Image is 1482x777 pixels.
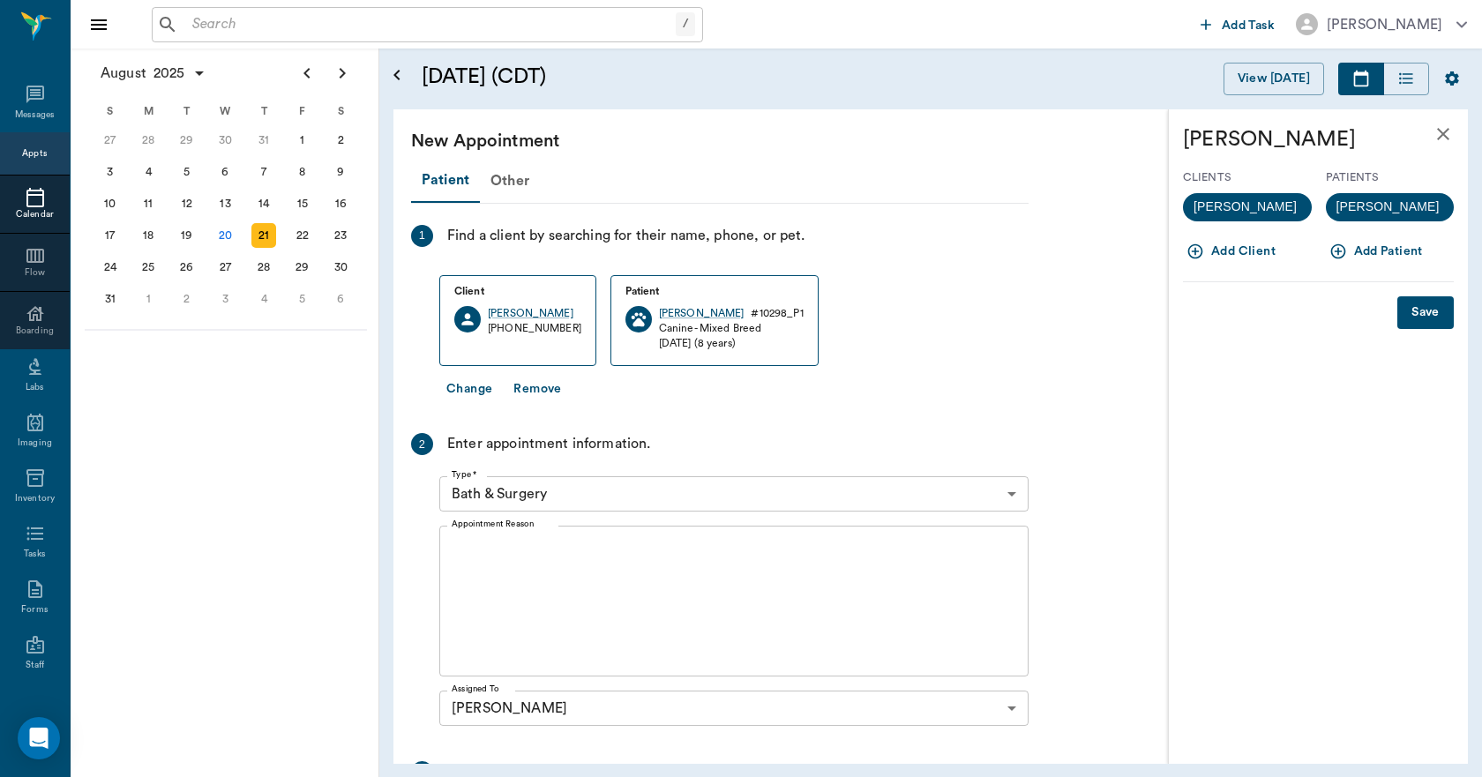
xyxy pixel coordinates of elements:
div: Sunday, August 24, 2025 [98,255,123,280]
div: Sunday, August 10, 2025 [98,191,123,216]
button: Save [1397,296,1454,329]
div: [DATE] (8 years) [659,336,804,351]
div: 1 [411,225,433,247]
button: Remove [506,373,568,406]
button: Add Patient [1326,235,1430,268]
div: Monday, September 1, 2025 [136,287,161,311]
div: [PERSON_NAME] [1327,14,1442,35]
div: Messages [15,108,56,122]
div: # 10298_P1 [751,306,803,321]
div: Tuesday, September 2, 2025 [175,287,199,311]
div: Staff [26,659,44,672]
div: / [676,12,695,36]
div: Bath & Surgery [439,476,1029,512]
div: Monday, August 25, 2025 [136,255,161,280]
div: W [206,98,245,124]
div: Tuesday, August 19, 2025 [175,223,199,248]
div: Saturday, August 30, 2025 [328,255,353,280]
div: Tuesday, July 29, 2025 [175,128,199,153]
div: Saturday, September 6, 2025 [328,287,353,311]
div: T [244,98,283,124]
div: Forms [21,603,48,616]
a: [PERSON_NAME] [488,306,581,321]
label: Appointment Reason [452,518,534,530]
div: Friday, August 22, 2025 [290,223,315,248]
div: Patient [411,159,480,203]
div: Today, Wednesday, August 20, 2025 [213,223,238,248]
div: S [91,98,130,124]
div: Imaging [18,437,52,450]
div: Wednesday, August 13, 2025 [213,191,238,216]
div: [PERSON_NAME] [1183,193,1312,221]
div: New Appointment [411,127,1429,155]
span: 2025 [150,61,189,86]
div: Thursday, August 28, 2025 [251,255,276,280]
a: [PERSON_NAME] [659,306,745,321]
button: Previous page [289,56,325,91]
button: Change [439,373,499,406]
div: Thursday, August 14, 2025 [251,191,276,216]
div: Wednesday, August 27, 2025 [213,255,238,280]
div: Saturday, August 23, 2025 [328,223,353,248]
div: Inventory [15,492,55,505]
div: Labs [26,381,44,394]
div: Appts [22,147,47,161]
button: close [1426,116,1461,152]
div: Friday, August 1, 2025 [290,128,315,153]
div: Thursday, September 4, 2025 [251,287,276,311]
div: Please select a date and time before assigning a provider [439,691,1029,726]
div: Wednesday, September 3, 2025 [213,287,238,311]
div: [PERSON_NAME] [1326,193,1455,221]
div: S [321,98,360,124]
div: Tuesday, August 12, 2025 [175,191,199,216]
div: Monday, August 11, 2025 [136,191,161,216]
div: 2 [411,433,433,455]
div: Friday, August 15, 2025 [290,191,315,216]
p: [PERSON_NAME] [1183,123,1454,155]
p: Clients [1183,169,1312,186]
div: Saturday, August 9, 2025 [328,160,353,184]
div: Friday, August 8, 2025 [290,160,315,184]
h5: [DATE] (CDT) [422,63,878,91]
button: Add Task [1194,8,1282,41]
button: Open calendar [386,41,408,109]
div: [PHONE_NUMBER] [488,321,581,336]
div: Friday, August 29, 2025 [290,255,315,280]
div: Canine - Mixed Breed [659,321,804,336]
div: Monday, July 28, 2025 [136,128,161,153]
div: Monday, August 4, 2025 [136,160,161,184]
div: Enter appointment information. [447,433,651,455]
button: View [DATE] [1224,63,1324,95]
div: Sunday, August 31, 2025 [98,287,123,311]
div: [PERSON_NAME] [439,691,1029,726]
div: Saturday, August 2, 2025 [328,128,353,153]
div: Tasks [24,548,46,561]
div: Thursday, July 31, 2025 [251,128,276,153]
button: August2025 [92,56,215,91]
div: Thursday, August 21, 2025 [251,223,276,248]
span: August [97,61,150,86]
div: Monday, August 18, 2025 [136,223,161,248]
div: Friday, September 5, 2025 [290,287,315,311]
label: Assigned To [452,683,498,695]
div: Tuesday, August 26, 2025 [175,255,199,280]
button: [PERSON_NAME] [1282,8,1481,41]
input: Search [185,12,676,37]
button: Close drawer [81,7,116,42]
div: Other [480,160,540,202]
div: Wednesday, August 6, 2025 [213,160,238,184]
div: F [283,98,322,124]
div: Open Intercom Messenger [18,717,60,759]
div: Wednesday, July 30, 2025 [213,128,238,153]
button: Next page [325,56,360,91]
div: Sunday, August 17, 2025 [98,223,123,248]
div: Tuesday, August 5, 2025 [175,160,199,184]
div: Sunday, July 27, 2025 [98,128,123,153]
p: Patient [625,283,804,299]
div: Thursday, August 7, 2025 [251,160,276,184]
label: Type * [452,468,477,481]
div: T [168,98,206,124]
p: Client [454,283,581,299]
div: Sunday, August 3, 2025 [98,160,123,184]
